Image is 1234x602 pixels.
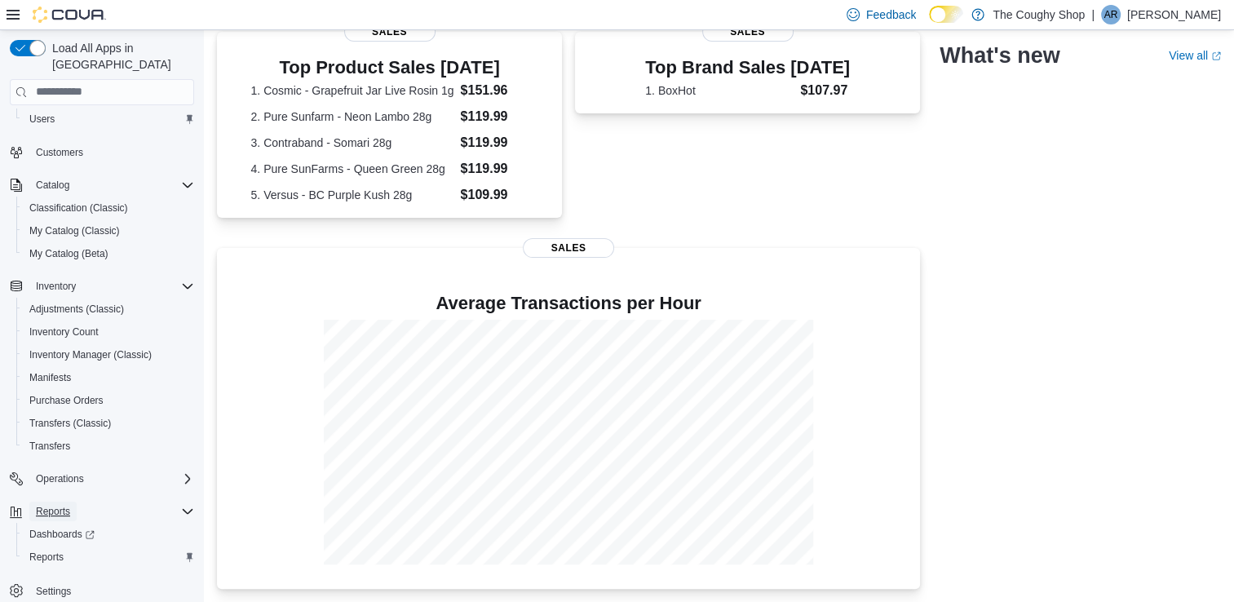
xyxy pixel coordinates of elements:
[46,40,194,73] span: Load All Apps in [GEOGRAPHIC_DATA]
[23,368,77,387] a: Manifests
[23,525,194,544] span: Dashboards
[23,109,194,129] span: Users
[523,238,614,258] span: Sales
[23,414,194,433] span: Transfers (Classic)
[29,502,194,521] span: Reports
[23,322,105,342] a: Inventory Count
[29,394,104,407] span: Purchase Orders
[3,275,201,298] button: Inventory
[29,201,128,215] span: Classification (Classic)
[23,547,70,567] a: Reports
[702,22,794,42] span: Sales
[251,58,529,77] h3: Top Product Sales [DATE]
[929,6,963,23] input: Dark Mode
[36,280,76,293] span: Inventory
[23,198,135,218] a: Classification (Classic)
[16,242,201,265] button: My Catalog (Beta)
[461,159,529,179] dd: $119.99
[23,547,194,567] span: Reports
[29,469,91,489] button: Operations
[23,322,194,342] span: Inventory Count
[23,368,194,387] span: Manifests
[1101,5,1121,24] div: Andrew Robb
[23,345,158,365] a: Inventory Manager (Classic)
[29,502,77,521] button: Reports
[29,580,194,600] span: Settings
[29,325,99,339] span: Inventory Count
[36,585,71,598] span: Settings
[461,133,529,153] dd: $119.99
[23,391,194,410] span: Purchase Orders
[230,294,907,313] h4: Average Transactions per Hour
[3,578,201,602] button: Settings
[36,179,69,192] span: Catalog
[16,546,201,569] button: Reports
[23,525,101,544] a: Dashboards
[29,143,90,162] a: Customers
[29,528,95,541] span: Dashboards
[23,391,110,410] a: Purchase Orders
[251,187,454,203] dt: 5. Versus - BC Purple Kush 28g
[1127,5,1221,24] p: [PERSON_NAME]
[29,175,76,195] button: Catalog
[251,108,454,125] dt: 2. Pure Sunfarm - Neon Lambo 28g
[29,277,82,296] button: Inventory
[23,244,115,263] a: My Catalog (Beta)
[344,22,436,42] span: Sales
[16,389,201,412] button: Purchase Orders
[29,175,194,195] span: Catalog
[23,436,194,456] span: Transfers
[993,5,1085,24] p: The Coughy Shop
[16,108,201,131] button: Users
[23,244,194,263] span: My Catalog (Beta)
[23,109,61,129] a: Users
[866,7,916,23] span: Feedback
[29,371,71,384] span: Manifests
[23,221,126,241] a: My Catalog (Classic)
[251,135,454,151] dt: 3. Contraband - Somari 28g
[23,414,117,433] a: Transfers (Classic)
[36,505,70,518] span: Reports
[16,321,201,343] button: Inventory Count
[461,81,529,100] dd: $151.96
[33,7,106,23] img: Cova
[1169,49,1221,62] a: View allExternal link
[251,82,454,99] dt: 1. Cosmic - Grapefruit Jar Live Rosin 1g
[36,472,84,485] span: Operations
[3,140,201,164] button: Customers
[29,113,55,126] span: Users
[29,277,194,296] span: Inventory
[29,142,194,162] span: Customers
[29,469,194,489] span: Operations
[800,81,850,100] dd: $107.97
[16,523,201,546] a: Dashboards
[16,366,201,389] button: Manifests
[23,436,77,456] a: Transfers
[29,440,70,453] span: Transfers
[16,343,201,366] button: Inventory Manager (Classic)
[645,58,850,77] h3: Top Brand Sales [DATE]
[29,224,120,237] span: My Catalog (Classic)
[461,185,529,205] dd: $109.99
[1091,5,1095,24] p: |
[23,299,130,319] a: Adjustments (Classic)
[3,500,201,523] button: Reports
[3,467,201,490] button: Operations
[29,551,64,564] span: Reports
[16,435,201,458] button: Transfers
[1211,51,1221,61] svg: External link
[36,146,83,159] span: Customers
[16,298,201,321] button: Adjustments (Classic)
[251,161,454,177] dt: 4. Pure SunFarms - Queen Green 28g
[16,197,201,219] button: Classification (Classic)
[461,107,529,126] dd: $119.99
[1104,5,1118,24] span: AR
[29,582,77,601] a: Settings
[16,219,201,242] button: My Catalog (Classic)
[29,417,111,430] span: Transfers (Classic)
[23,299,194,319] span: Adjustments (Classic)
[3,174,201,197] button: Catalog
[29,348,152,361] span: Inventory Manager (Classic)
[29,303,124,316] span: Adjustments (Classic)
[23,221,194,241] span: My Catalog (Classic)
